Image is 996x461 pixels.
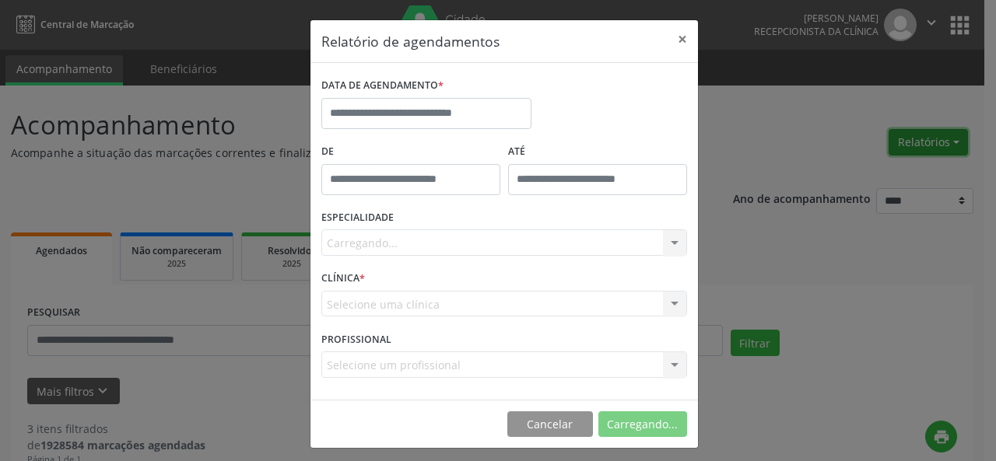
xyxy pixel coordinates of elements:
label: De [321,140,500,164]
label: ESPECIALIDADE [321,206,394,230]
button: Cancelar [507,411,593,438]
label: DATA DE AGENDAMENTO [321,74,444,98]
button: Carregando... [598,411,687,438]
label: ATÉ [508,140,687,164]
label: CLÍNICA [321,267,365,291]
label: PROFISSIONAL [321,327,391,351]
h5: Relatório de agendamentos [321,31,500,51]
button: Close [667,20,698,58]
